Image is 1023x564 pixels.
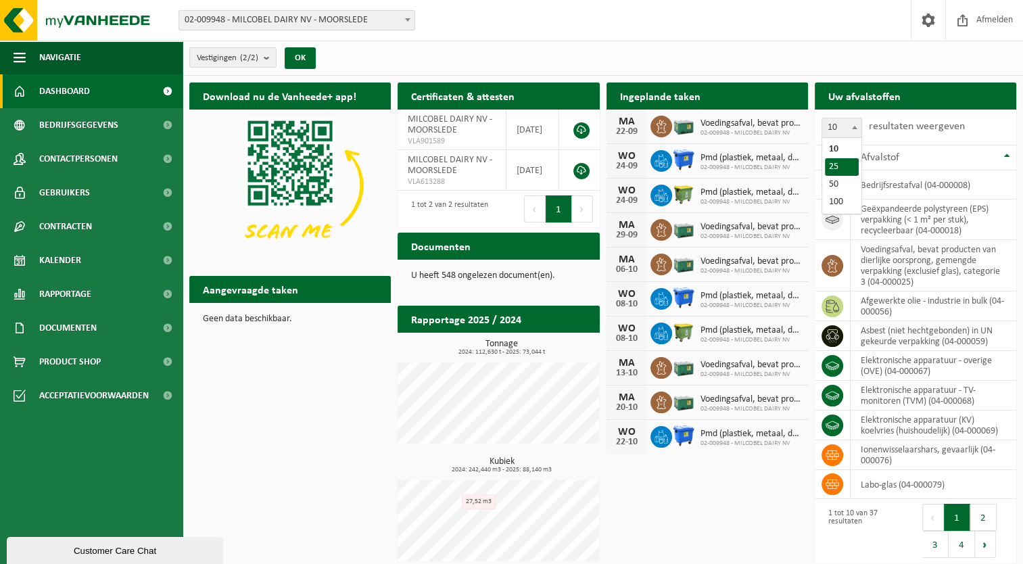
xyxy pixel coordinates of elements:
button: Previous [524,195,546,222]
h2: Uw afvalstoffen [815,83,914,109]
span: Afvalstof [861,152,899,163]
h2: Aangevraagde taken [189,276,312,302]
td: asbest (niet hechtgebonden) in UN gekeurde verpakking (04-000059) [851,321,1016,351]
span: Pmd (plastiek, metaal, drankkartons) (bedrijven) [700,291,801,302]
span: 02-009948 - MILCOBEL DAIRY NV [700,267,801,275]
h3: Tonnage [404,339,599,356]
li: 50 [825,176,859,193]
span: Voedingsafval, bevat producten van dierlijke oorsprong, gemengde verpakking (exc... [700,222,801,233]
h3: Kubiek [404,457,599,473]
button: 3 [922,531,949,558]
li: 10 [825,141,859,158]
img: WB-1100-HPE-GN-50 [672,183,695,206]
span: Bedrijfsgegevens [39,108,118,142]
span: Documenten [39,311,97,345]
iframe: chat widget [7,534,226,564]
span: Navigatie [39,41,81,74]
span: Contracten [39,210,92,243]
div: MA [613,116,640,127]
td: elektronische apparatuur - overige (OVE) (04-000067) [851,351,1016,381]
td: labo-glas (04-000079) [851,470,1016,499]
div: WO [613,151,640,162]
h2: Download nu de Vanheede+ app! [189,83,370,109]
span: VLA613288 [408,177,496,187]
span: Product Shop [39,345,101,379]
span: Voedingsafval, bevat producten van dierlijke oorsprong, gemengde verpakking (exc... [700,394,801,405]
button: 1 [944,504,970,531]
img: PB-LB-0680-HPE-GN-01 [672,114,695,137]
img: WB-1100-HPE-GN-50 [672,321,695,344]
td: elektronische apparatuur (KV) koelvries (huishoudelijk) (04-000069) [851,410,1016,440]
span: 02-009948 - MILCOBEL DAIRY NV [700,405,801,413]
div: WO [613,323,640,334]
img: PB-LB-0680-HPE-GN-01 [672,355,695,378]
div: 08-10 [613,334,640,344]
div: 08-10 [613,300,640,309]
button: OK [285,47,316,69]
td: [DATE] [506,110,559,150]
span: Pmd (plastiek, metaal, drankkartons) (bedrijven) [700,429,801,440]
span: 02-009948 - MILCOBEL DAIRY NV [700,164,801,172]
button: Previous [922,504,944,531]
span: Kalender [39,243,81,277]
div: WO [613,427,640,438]
div: MA [613,220,640,231]
span: 10 [822,118,862,138]
div: MA [613,254,640,265]
div: MA [613,392,640,403]
td: geëxpandeerde polystyreen (EPS) verpakking (< 1 m² per stuk), recycleerbaar (04-000018) [851,199,1016,240]
span: 2024: 242,440 m3 - 2025: 88,140 m3 [404,467,599,473]
button: 2 [970,504,997,531]
div: 27,52 m3 [462,494,496,509]
count: (2/2) [240,53,258,62]
span: Rapportage [39,277,91,311]
img: WB-1100-HPE-BE-01 [672,286,695,309]
div: 13-10 [613,369,640,378]
div: 20-10 [613,403,640,413]
td: [DATE] [506,150,559,191]
img: PB-LB-0680-HPE-GN-01 [672,217,695,240]
div: 24-09 [613,196,640,206]
span: Vestigingen [197,48,258,68]
span: Contactpersonen [39,142,118,176]
span: Acceptatievoorwaarden [39,379,149,413]
img: Download de VHEPlus App [189,110,391,261]
span: 02-009948 - MILCOBEL DAIRY NV - MOORSLEDE [179,11,414,30]
td: afgewerkte olie - industrie in bulk (04-000056) [851,291,1016,321]
span: 10 [822,118,861,137]
li: 100 [825,193,859,211]
span: 02-009948 - MILCOBEL DAIRY NV [700,129,801,137]
div: 22-09 [613,127,640,137]
span: VLA901589 [408,136,496,147]
img: PB-LB-0680-HPE-GN-01 [672,252,695,275]
img: WB-1100-HPE-BE-01 [672,424,695,447]
span: Pmd (plastiek, metaal, drankkartons) (bedrijven) [700,153,801,164]
button: Next [572,195,593,222]
div: 24-09 [613,162,640,171]
td: bedrijfsrestafval (04-000008) [851,170,1016,199]
span: Gebruikers [39,176,90,210]
span: Voedingsafval, bevat producten van dierlijke oorsprong, gemengde verpakking (exc... [700,256,801,267]
button: Vestigingen(2/2) [189,47,277,68]
span: 02-009948 - MILCOBEL DAIRY NV - MOORSLEDE [179,10,415,30]
td: elektronische apparatuur - TV-monitoren (TVM) (04-000068) [851,381,1016,410]
span: MILCOBEL DAIRY NV - MOORSLEDE [408,114,492,135]
span: 2024: 112,630 t - 2025: 73,044 t [404,349,599,356]
div: 1 tot 2 van 2 resultaten [404,194,488,224]
h2: Documenten [398,233,484,259]
button: 4 [949,531,975,558]
a: Bekijk rapportage [499,332,598,359]
li: 25 [825,158,859,176]
label: resultaten weergeven [869,121,965,132]
span: 02-009948 - MILCOBEL DAIRY NV [700,302,801,310]
div: 29-09 [613,231,640,240]
span: Pmd (plastiek, metaal, drankkartons) (bedrijven) [700,187,801,198]
div: WO [613,289,640,300]
span: Voedingsafval, bevat producten van dierlijke oorsprong, gemengde verpakking (exc... [700,360,801,371]
p: Geen data beschikbaar. [203,314,377,324]
h2: Rapportage 2025 / 2024 [398,306,535,332]
div: WO [613,185,640,196]
span: MILCOBEL DAIRY NV - MOORSLEDE [408,155,492,176]
img: WB-1100-HPE-BE-01 [672,148,695,171]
